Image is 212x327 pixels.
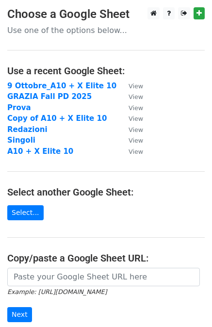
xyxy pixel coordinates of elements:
[7,186,205,198] h4: Select another Google Sheet:
[7,288,107,295] small: Example: [URL][DOMAIN_NAME]
[7,147,73,156] a: A10 + X Elite 10
[7,205,44,220] a: Select...
[129,82,143,90] small: View
[119,82,143,90] a: View
[7,136,35,145] a: Singoli
[119,136,143,145] a: View
[7,268,200,286] input: Paste your Google Sheet URL here
[129,126,143,133] small: View
[7,103,31,112] a: Prova
[7,65,205,77] h4: Use a recent Google Sheet:
[7,252,205,264] h4: Copy/paste a Google Sheet URL:
[7,25,205,35] p: Use one of the options below...
[129,104,143,112] small: View
[129,115,143,122] small: View
[119,114,143,123] a: View
[7,114,107,123] a: Copy of A10 + X Elite 10
[7,7,205,21] h3: Choose a Google Sheet
[119,92,143,101] a: View
[119,147,143,156] a: View
[7,92,92,101] a: GRAZIA Fall PD 2025
[7,82,116,90] a: 9 Ottobre_A10 + X Elite 10
[7,125,48,134] a: Redazioni
[119,125,143,134] a: View
[129,93,143,100] small: View
[7,307,32,322] input: Next
[119,103,143,112] a: View
[129,148,143,155] small: View
[129,137,143,144] small: View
